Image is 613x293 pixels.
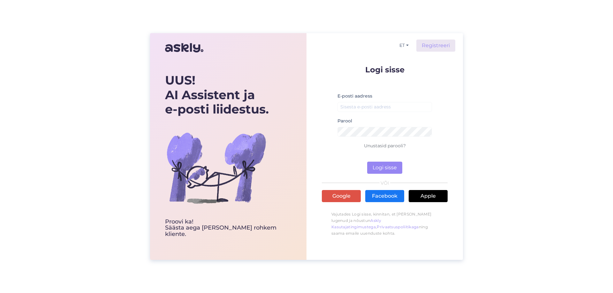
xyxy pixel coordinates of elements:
p: Logi sisse [322,66,448,74]
a: Unustasid parooli? [364,143,406,149]
p: Vajutades Logi sisse, kinnitan, et [PERSON_NAME] lugenud ja nõustun , ning saama emaile uuenduste... [322,208,448,240]
input: Sisesta e-posti aadress [337,102,432,112]
img: Askly [165,40,203,55]
div: Proovi ka! Säästa aega [PERSON_NAME] rohkem kliente. [165,219,291,238]
button: ET [397,41,411,50]
img: bg-askly [165,117,267,219]
button: Logi sisse [367,162,402,174]
label: E-posti aadress [337,93,372,99]
a: Askly Kasutajatingimustega [331,218,381,229]
a: Privaatsuspoliitikaga [377,224,419,229]
a: Registreeri [416,40,455,52]
a: Apple [409,190,448,202]
div: UUS! AI Assistent ja e-posti liidestus. [165,73,291,117]
label: Parool [337,118,352,124]
a: Facebook [365,190,404,202]
a: Google [322,190,361,202]
span: VÕI [380,181,390,185]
